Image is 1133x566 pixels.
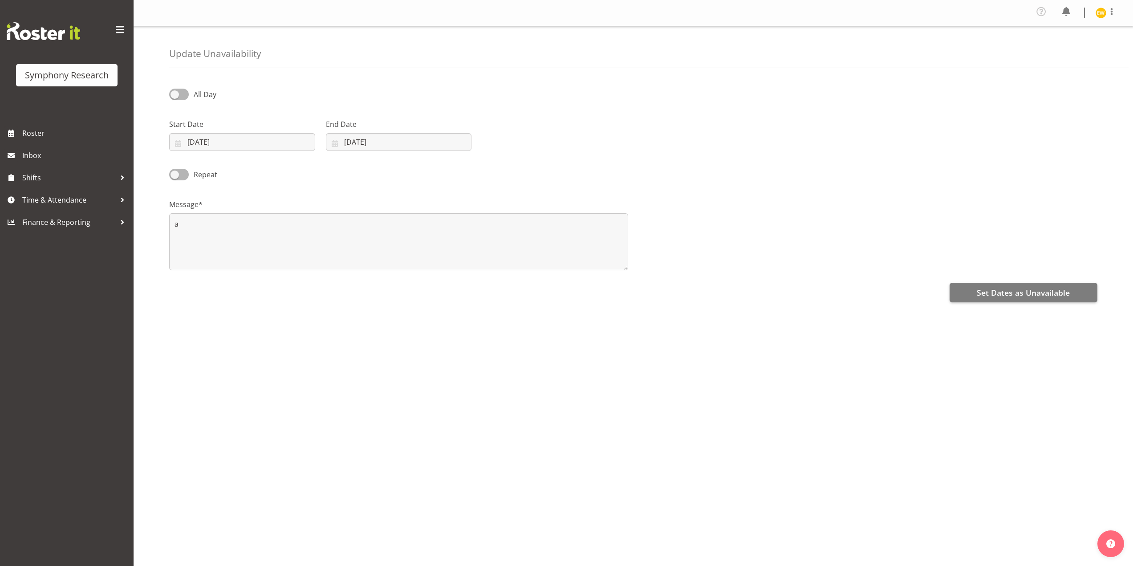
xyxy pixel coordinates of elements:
[169,49,261,59] h4: Update Unavailability
[22,171,116,184] span: Shifts
[326,133,472,151] input: Click to select...
[194,90,216,99] span: All Day
[25,69,109,82] div: Symphony Research
[169,199,628,210] label: Message*
[22,149,129,162] span: Inbox
[977,287,1070,298] span: Set Dates as Unavailable
[22,216,116,229] span: Finance & Reporting
[7,22,80,40] img: Rosterit website logo
[326,119,472,130] label: End Date
[950,283,1097,302] button: Set Dates as Unavailable
[22,126,129,140] span: Roster
[1106,539,1115,548] img: help-xxl-2.png
[169,119,315,130] label: Start Date
[189,169,217,180] span: Repeat
[169,133,315,151] input: Click to select...
[1096,8,1106,18] img: enrica-walsh11863.jpg
[22,193,116,207] span: Time & Attendance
